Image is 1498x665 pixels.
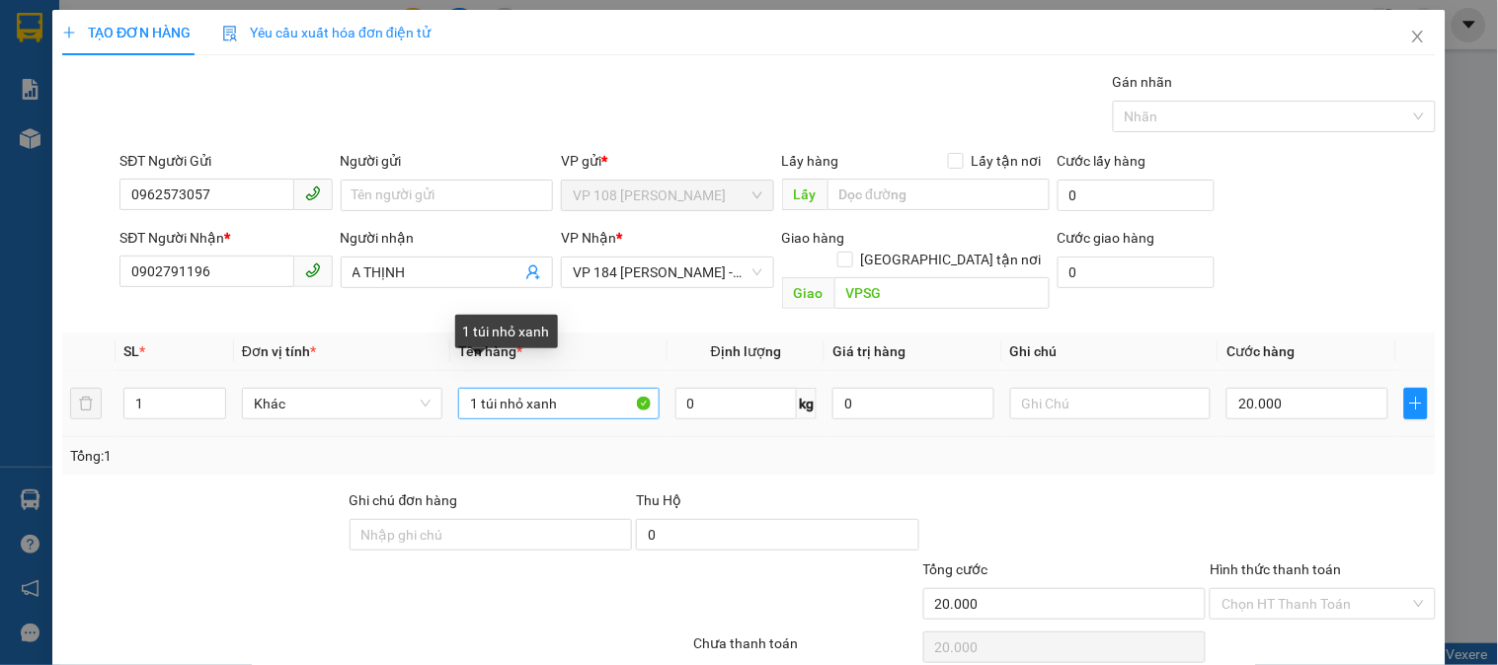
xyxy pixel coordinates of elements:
span: Khác [254,389,431,418]
span: TẠO ĐƠN HÀNG [62,25,191,40]
input: Ghi chú đơn hàng [350,519,633,551]
span: phone [305,185,321,201]
button: Close [1390,10,1446,65]
label: Gán nhãn [1113,74,1173,90]
span: Giao hàng [782,230,845,246]
span: Yêu cầu xuất hóa đơn điện tử [222,25,431,40]
div: Người nhận [341,227,553,249]
span: Lấy hàng [782,153,839,169]
span: VP Nhận [561,230,616,246]
span: Lấy [782,179,828,210]
span: SL [123,343,139,359]
div: 1 túi nhỏ xanh [455,315,558,348]
span: VP 108 Lê Hồng Phong - Vũng Tàu [573,181,761,210]
label: Hình thức thanh toán [1210,561,1341,577]
span: Thu Hộ [636,492,681,508]
th: Ghi chú [1002,332,1219,371]
span: close [1410,29,1426,44]
button: plus [1404,388,1428,419]
span: plus [62,26,76,39]
input: Dọc đường [828,179,1050,210]
span: Tổng cước [923,561,988,577]
input: VD: Bàn, Ghế [458,388,659,419]
label: Cước giao hàng [1058,230,1155,246]
span: plus [1405,396,1427,411]
span: user-add [525,264,541,280]
span: Lấy tận nơi [964,150,1050,172]
span: Đơn vị tính [242,343,316,359]
input: Cước lấy hàng [1058,180,1216,211]
input: Ghi Chú [1010,388,1211,419]
span: Định lượng [711,343,781,359]
div: SĐT Người Nhận [119,227,332,249]
span: VP 184 Nguyễn Văn Trỗi - HCM [573,258,761,287]
div: SĐT Người Gửi [119,150,332,172]
label: Ghi chú đơn hàng [350,492,458,508]
span: kg [797,388,817,419]
input: 0 [832,388,994,419]
div: VP gửi [561,150,773,172]
span: Cước hàng [1226,343,1295,359]
input: Cước giao hàng [1058,257,1216,288]
div: Người gửi [341,150,553,172]
button: delete [70,388,102,419]
div: Tổng: 1 [70,445,580,467]
span: Giá trị hàng [832,343,906,359]
span: [GEOGRAPHIC_DATA] tận nơi [853,249,1050,270]
input: Dọc đường [834,277,1050,309]
span: Giao [782,277,834,309]
label: Cước lấy hàng [1058,153,1146,169]
img: icon [222,26,238,41]
span: phone [305,262,321,278]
